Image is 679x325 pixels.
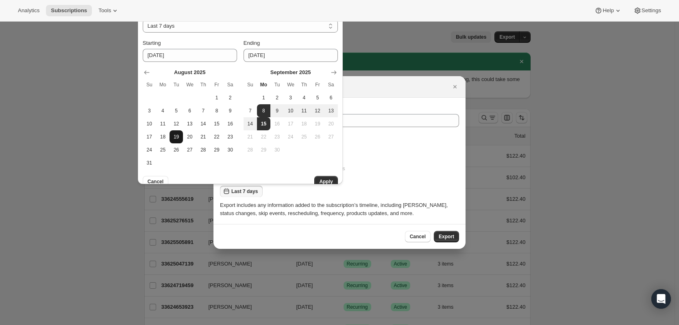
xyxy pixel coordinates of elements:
span: 17 [287,121,294,127]
span: We [287,81,294,88]
button: Wednesday September 17 2025 [284,117,297,130]
button: Monday August 18 2025 [156,130,170,143]
button: Monday August 4 2025 [156,104,170,117]
th: Sunday [143,78,156,91]
span: 21 [200,134,207,140]
button: Thursday August 28 2025 [196,143,210,156]
button: Sunday September 28 2025 [244,143,257,156]
button: Saturday August 23 2025 [224,130,237,143]
span: 2 [274,94,281,101]
button: Sunday September 21 2025 [244,130,257,143]
th: Thursday [196,78,210,91]
th: Monday [257,78,270,91]
span: 1 [260,94,267,101]
span: 4 [300,94,307,101]
span: Fr [314,81,321,88]
span: 9 [227,108,234,114]
button: Wednesday September 10 2025 [284,104,297,117]
button: Start of range Monday September 8 2025 [257,104,270,117]
button: Wednesday September 3 2025 [284,91,297,104]
button: Tuesday September 2 2025 [270,91,284,104]
span: Apply [319,178,333,185]
button: Show next month, October 2025 [328,67,339,78]
span: 12 [314,108,321,114]
button: Cancel [405,231,431,242]
span: 18 [300,121,307,127]
span: 26 [314,134,321,140]
button: Wednesday August 27 2025 [183,143,196,156]
span: 3 [287,94,294,101]
button: Monday September 1 2025 [257,91,270,104]
span: 10 [287,108,294,114]
button: Sunday September 14 2025 [244,117,257,130]
button: Saturday September 27 2025 [324,130,338,143]
div: Open Intercom Messenger [651,289,671,309]
span: Mo [260,81,267,88]
button: Friday August 15 2025 [210,117,223,130]
span: Settings [642,7,661,14]
th: Tuesday [270,78,284,91]
span: Tu [173,81,180,88]
button: Monday September 22 2025 [257,130,270,143]
span: Sa [227,81,234,88]
span: 17 [146,134,153,140]
span: 31 [146,160,153,166]
button: Thursday August 7 2025 [196,104,210,117]
button: Tuesday August 5 2025 [170,104,183,117]
span: 20 [186,134,193,140]
button: Friday September 19 2025 [311,117,324,130]
button: Saturday September 6 2025 [324,91,338,104]
span: 6 [186,108,193,114]
span: 22 [260,134,267,140]
button: Saturday September 13 2025 [324,104,338,117]
span: 24 [287,134,294,140]
button: Saturday September 20 2025 [324,117,338,130]
span: 29 [260,147,267,153]
button: Tuesday September 30 2025 [270,143,284,156]
span: 10 [146,121,153,127]
th: Sunday [244,78,257,91]
span: Analytics [18,7,39,14]
button: Friday September 5 2025 [311,91,324,104]
button: Tuesday August 12 2025 [170,117,183,130]
span: 12 [173,121,180,127]
button: Help [590,5,627,16]
button: Tuesday August 26 2025 [170,143,183,156]
th: Thursday [297,78,311,91]
button: Export [434,231,459,242]
span: 8 [213,108,220,114]
span: Last 7 days [231,188,258,195]
span: 20 [328,121,335,127]
span: 11 [159,121,166,127]
button: Saturday August 16 2025 [224,117,237,130]
span: 21 [247,134,254,140]
button: Tuesday August 19 2025 [170,130,183,143]
span: 6 [328,94,335,101]
button: Monday August 11 2025 [156,117,170,130]
span: 29 [213,147,220,153]
span: 14 [200,121,207,127]
button: Thursday September 11 2025 [297,104,311,117]
button: Tuesday September 23 2025 [270,130,284,143]
span: Subscriptions [51,7,87,14]
span: 27 [328,134,335,140]
span: We [186,81,193,88]
span: Mo [159,81,166,88]
button: Friday September 12 2025 [311,104,324,117]
button: Wednesday August 13 2025 [183,117,196,130]
span: 4 [159,108,166,114]
button: Saturday August 30 2025 [224,143,237,156]
span: Sa [328,81,335,88]
span: 13 [328,108,335,114]
span: 23 [227,134,234,140]
button: Wednesday August 6 2025 [183,104,196,117]
span: 14 [247,121,254,127]
span: Tu [274,81,281,88]
span: 8 [260,108,267,114]
button: Cancel [143,176,168,187]
span: Help [603,7,614,14]
span: 28 [200,147,207,153]
span: 28 [247,147,254,153]
button: Last 7 days [220,186,263,197]
th: Monday [156,78,170,91]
